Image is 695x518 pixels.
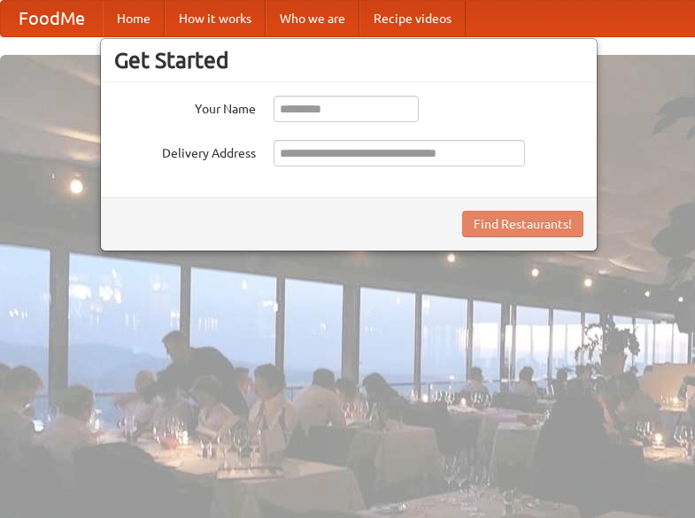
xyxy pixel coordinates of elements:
[114,96,256,118] label: Your Name
[114,140,256,162] label: Delivery Address
[359,1,466,36] a: Recipe videos
[462,211,583,237] button: Find Restaurants!
[1,1,103,36] a: FoodMe
[103,1,165,36] a: Home
[165,1,266,36] a: How it works
[114,47,583,73] h3: Get Started
[266,1,359,36] a: Who we are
